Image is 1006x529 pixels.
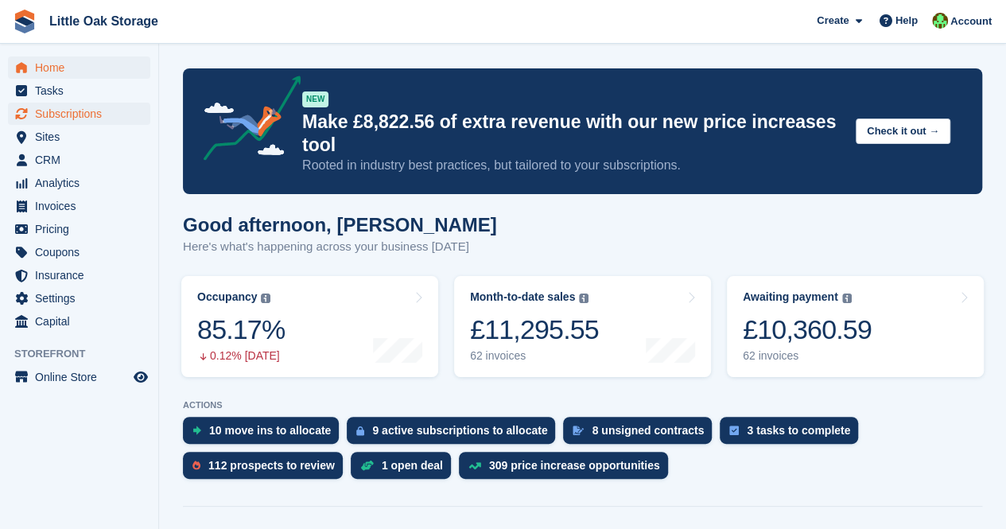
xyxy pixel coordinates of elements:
a: Little Oak Storage [43,8,165,34]
a: 8 unsigned contracts [563,417,720,452]
img: price-adjustments-announcement-icon-8257ccfd72463d97f412b2fc003d46551f7dbcb40ab6d574587a9cd5c0d94... [190,76,301,166]
span: CRM [35,149,130,171]
a: 3 tasks to complete [720,417,866,452]
a: Preview store [131,368,150,387]
span: Subscriptions [35,103,130,125]
img: icon-info-grey-7440780725fd019a000dd9b08b2336e03edf1995a4989e88bcd33f0948082b44.svg [579,294,588,303]
span: Account [950,14,992,29]
div: 0.12% [DATE] [197,349,285,363]
div: 1 open deal [382,459,443,472]
img: prospect-51fa495bee0391a8d652442698ab0144808aea92771e9ea1ae160a38d050c398.svg [192,461,200,470]
span: Analytics [35,172,130,194]
div: £11,295.55 [470,313,599,346]
div: Month-to-date sales [470,290,575,304]
span: Sites [35,126,130,148]
div: 8 unsigned contracts [592,424,704,437]
a: menu [8,126,150,148]
a: menu [8,172,150,194]
img: contract_signature_icon-13c848040528278c33f63329250d36e43548de30e8caae1d1a13099fd9432cc5.svg [573,426,584,435]
div: 9 active subscriptions to allocate [372,424,547,437]
a: menu [8,56,150,79]
a: menu [8,103,150,125]
a: Month-to-date sales £11,295.55 62 invoices [454,276,711,377]
a: Occupancy 85.17% 0.12% [DATE] [181,276,438,377]
img: active_subscription_to_allocate_icon-d502201f5373d7db506a760aba3b589e785aa758c864c3986d89f69b8ff3... [356,426,364,436]
a: menu [8,310,150,333]
a: 112 prospects to review [183,452,351,487]
img: price_increase_opportunities-93ffe204e8149a01c8c9dc8f82e8f89637d9d84a8eef4429ea346261dce0b2c0.svg [468,462,481,469]
span: Create [817,13,849,29]
img: move_ins_to_allocate_icon-fdf77a2bb77ea45bf5b3d319d69a93e2d87916cf1d5bf7949dd705db3b84f3ca.svg [192,426,201,435]
span: Online Store [35,366,130,388]
span: Capital [35,310,130,333]
button: Check it out → [856,119,950,145]
div: Awaiting payment [743,290,838,304]
img: deal-1b604bf984904fb50ccaf53a9ad4b4a5d6e5aea283cecdc64d6e3604feb123c2.svg [360,460,374,471]
span: Storefront [14,346,158,362]
div: 62 invoices [470,349,599,363]
div: Occupancy [197,290,257,304]
span: Help [895,13,918,29]
span: Home [35,56,130,79]
a: menu [8,241,150,263]
div: 112 prospects to review [208,459,335,472]
a: menu [8,264,150,286]
span: Tasks [35,80,130,102]
a: menu [8,287,150,309]
div: 62 invoices [743,349,872,363]
span: Invoices [35,195,130,217]
a: menu [8,218,150,240]
div: 309 price increase opportunities [489,459,660,472]
p: Make £8,822.56 of extra revenue with our new price increases tool [302,111,843,157]
span: Insurance [35,264,130,286]
img: Michael Aujla [932,13,948,29]
a: 309 price increase opportunities [459,452,676,487]
div: £10,360.59 [743,313,872,346]
img: icon-info-grey-7440780725fd019a000dd9b08b2336e03edf1995a4989e88bcd33f0948082b44.svg [261,294,270,303]
p: Rooted in industry best practices, but tailored to your subscriptions. [302,157,843,174]
span: Pricing [35,218,130,240]
img: task-75834270c22a3079a89374b754ae025e5fb1db73e45f91037f5363f120a921f8.svg [729,426,739,435]
p: Here's what's happening across your business [DATE] [183,238,497,256]
a: menu [8,366,150,388]
div: 85.17% [197,313,285,346]
a: menu [8,195,150,217]
div: 3 tasks to complete [747,424,850,437]
a: 9 active subscriptions to allocate [347,417,563,452]
a: Awaiting payment £10,360.59 62 invoices [727,276,984,377]
h1: Good afternoon, [PERSON_NAME] [183,214,497,235]
a: menu [8,149,150,171]
img: icon-info-grey-7440780725fd019a000dd9b08b2336e03edf1995a4989e88bcd33f0948082b44.svg [842,294,852,303]
a: 10 move ins to allocate [183,417,347,452]
div: 10 move ins to allocate [209,424,331,437]
img: stora-icon-8386f47178a22dfd0bd8f6a31ec36ba5ce8667c1dd55bd0f319d3a0aa187defe.svg [13,10,37,33]
a: menu [8,80,150,102]
span: Settings [35,287,130,309]
div: NEW [302,91,328,107]
a: 1 open deal [351,452,459,487]
span: Coupons [35,241,130,263]
p: ACTIONS [183,400,982,410]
